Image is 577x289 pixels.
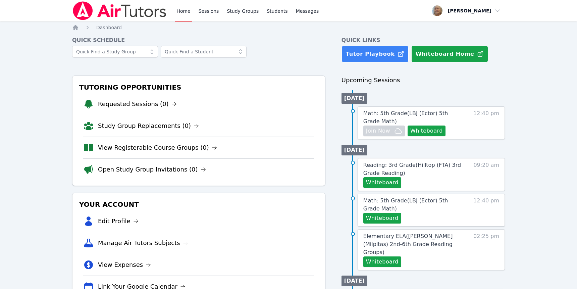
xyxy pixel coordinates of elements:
button: Join Now [363,126,405,136]
span: 09:20 am [473,161,499,188]
button: Whiteboard Home [411,46,488,62]
h4: Quick Schedule [72,36,325,44]
span: Messages [296,8,319,14]
button: Whiteboard [363,256,401,267]
button: Whiteboard [408,126,445,136]
li: [DATE] [342,276,367,286]
span: 02:25 pm [473,232,499,267]
button: Whiteboard [363,213,401,224]
span: Join Now [366,127,390,135]
a: Math: 5th Grade(LBJ (Ector) 5th Grade Math) [363,197,465,213]
a: Edit Profile [98,216,139,226]
input: Quick Find a Student [161,46,247,58]
span: 12:40 pm [473,109,499,136]
a: Requested Sessions (0) [98,99,177,109]
a: Reading: 3rd Grade(Hilltop (FTA) 3rd Grade Reading) [363,161,465,177]
li: [DATE] [342,93,367,104]
span: Reading: 3rd Grade ( Hilltop (FTA) 3rd Grade Reading ) [363,162,461,176]
h3: Upcoming Sessions [342,76,505,85]
nav: Breadcrumb [72,24,505,31]
h3: Tutoring Opportunities [78,81,320,93]
a: Open Study Group Invitations (0) [98,165,206,174]
a: View Expenses [98,260,151,270]
input: Quick Find a Study Group [72,46,158,58]
a: Math: 5th Grade(LBJ (Ector) 5th Grade Math) [363,109,465,126]
a: Dashboard [96,24,122,31]
a: Study Group Replacements (0) [98,121,199,131]
h4: Quick Links [342,36,505,44]
a: Manage Air Tutors Subjects [98,238,188,248]
a: View Registerable Course Groups (0) [98,143,217,152]
span: Math: 5th Grade ( LBJ (Ector) 5th Grade Math ) [363,197,448,212]
img: Air Tutors [72,1,167,20]
a: Tutor Playbook [342,46,409,62]
button: Whiteboard [363,177,401,188]
a: Elementary ELA([PERSON_NAME] (Milpitas) 2nd-6th Grade Reading Groups) [363,232,465,256]
h3: Your Account [78,198,320,210]
li: [DATE] [342,145,367,155]
span: Elementary ELA ( [PERSON_NAME] (Milpitas) 2nd-6th Grade Reading Groups ) [363,233,453,255]
span: Math: 5th Grade ( LBJ (Ector) 5th Grade Math ) [363,110,448,125]
span: Dashboard [96,25,122,30]
span: 12:40 pm [473,197,499,224]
